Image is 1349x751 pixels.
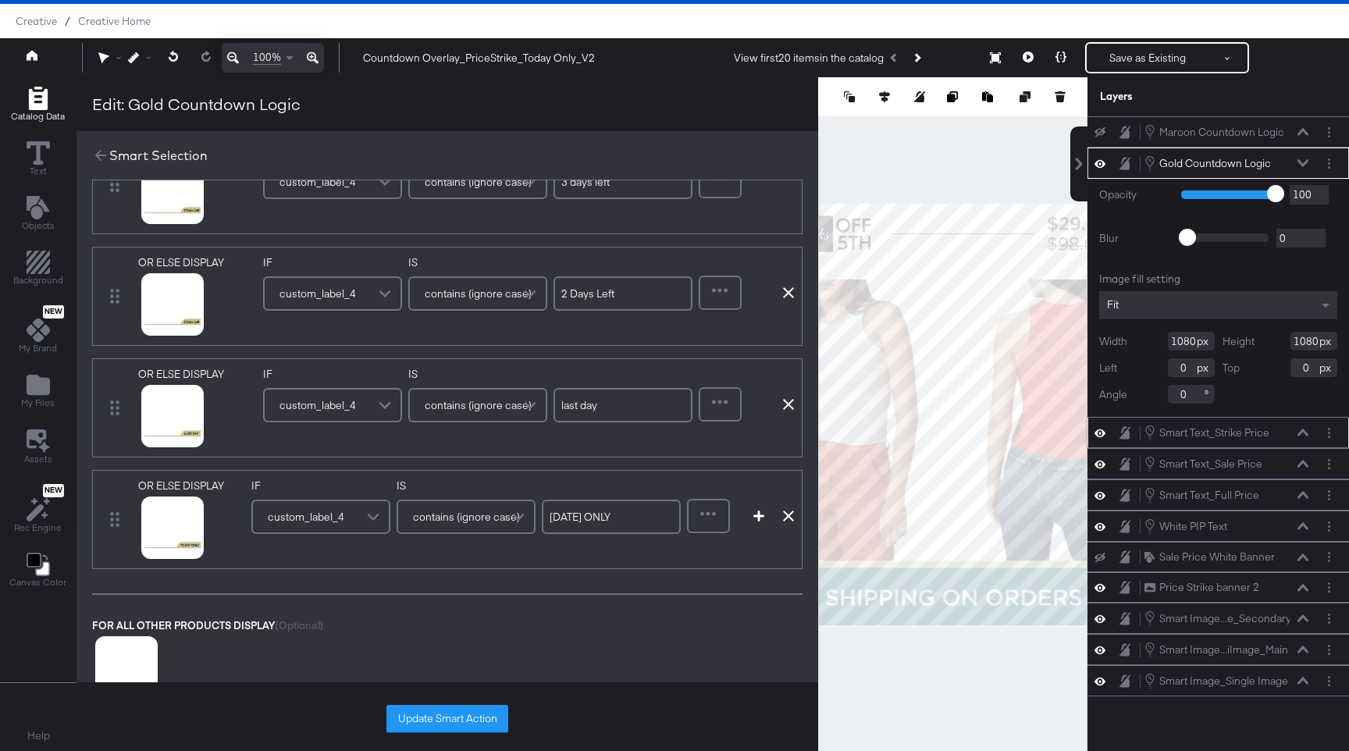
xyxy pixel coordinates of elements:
button: Layer Options [1321,456,1337,472]
label: Height [1223,334,1255,349]
a: Help [27,728,50,743]
button: NewMy Brand [9,302,66,360]
span: custom_label_4 [279,169,356,195]
button: Smart Image...iImage_Main [1144,641,1289,658]
button: Update Smart Action [386,705,508,733]
button: Layer Options [1321,155,1337,172]
button: Add Text [12,192,64,237]
div: Smart Text_Full Price [1159,488,1259,503]
a: Creative Home [78,15,151,27]
div: OR ELSE DISPLAY [138,479,228,562]
div: Smart Text_Strike Price [1159,425,1269,440]
input: Enter value [542,500,681,534]
div: Edit: Gold Countdown Logic [92,93,301,116]
div: Image fill setting [1099,272,1337,287]
button: Text [17,137,59,182]
button: Help [16,722,61,750]
span: (Optional) [275,618,324,632]
span: Assets [24,453,52,465]
button: Next Product [906,44,927,72]
span: 100% [253,50,281,65]
button: Smart Text_Sale Price [1144,455,1263,472]
div: DISPLAY [138,144,228,227]
div: Maroon Countdown Logic [1159,125,1284,140]
div: View first 20 items in the catalog [734,51,884,66]
div: OR ELSE DISPLAY [138,367,228,450]
button: Layer Options [1321,518,1337,535]
button: Layer Options [1321,642,1337,658]
div: White PIP Text [1159,519,1227,534]
span: Fit [1107,297,1119,311]
span: My Brand [19,342,57,354]
input: Enter value [553,388,692,422]
button: Layer Options [1321,487,1337,504]
label: Left [1099,361,1117,375]
label: Angle [1099,387,1127,402]
button: Add Rectangle [4,247,73,292]
button: Layer Options [1321,579,1337,596]
span: / [57,15,78,27]
label: IS [408,367,547,382]
span: Catalog Data [11,110,65,123]
button: Maroon Countdown Logic [1144,123,1285,141]
button: Smart Text_Full Price [1144,486,1260,504]
button: Layer Options [1321,425,1337,441]
span: Text [30,165,47,177]
label: IF [263,255,402,270]
label: IS [408,255,547,270]
span: Objects [22,219,55,232]
div: Gold Countdown Logic [1159,156,1271,171]
span: contains (ignore case) [413,504,520,530]
label: Top [1223,361,1240,375]
span: New [43,307,64,317]
div: Smart Selection [109,147,208,165]
button: White PIP Text [1144,518,1228,535]
input: Enter value [553,276,692,311]
div: Price Strike banner 2 [1159,580,1259,595]
label: IF [251,479,390,493]
span: custom_label_4 [279,280,356,307]
label: IF [263,367,402,382]
span: My Files [21,397,55,409]
span: Background [13,274,63,287]
label: Opacity [1099,187,1169,202]
label: IS [397,479,536,493]
span: custom_label_4 [279,392,356,418]
button: Save as Existing [1087,44,1208,72]
span: custom_label_4 [268,504,344,530]
button: Sale Price White Banner [1144,549,1276,565]
button: Layer Options [1321,610,1337,627]
div: Layers [1100,89,1259,104]
div: Smart Text_Sale Price [1159,457,1262,472]
button: Smart Image...e_Secondary [1144,610,1290,627]
svg: Paste image [982,91,993,102]
div: Smart Image_Single Image [1159,674,1288,689]
button: Layer Options [1321,549,1337,565]
span: contains (ignore case) [425,169,532,195]
svg: Copy image [947,91,958,102]
span: Creative [16,15,57,27]
button: Copy image [947,89,963,105]
button: Add Files [12,370,64,415]
div: OR ELSE DISPLAY [138,255,228,339]
button: Layer Options [1321,673,1337,689]
div: Smart Image...e_Secondary [1159,611,1290,626]
span: contains (ignore case) [425,392,532,418]
button: Smart Image_Single Image [1144,672,1289,689]
span: Canvas Color [9,576,66,589]
div: FOR ALL OTHER PRODUCTS DISPLAY [92,618,482,633]
span: contains (ignore case) [425,280,532,307]
input: Enter value [553,165,692,199]
div: Sale Price White Banner [1159,550,1275,564]
button: Gold Countdown Logic [1144,155,1272,172]
button: Add Rectangle [2,83,74,127]
button: NewRec Engine [5,480,71,539]
button: Layer Options [1321,124,1337,141]
label: Width [1099,334,1127,349]
div: Smart Image...iImage_Main [1159,642,1288,657]
button: Price Strike banner 2 [1144,579,1260,596]
button: Paste image [982,89,998,105]
label: Blur [1099,231,1169,246]
span: New [43,486,64,496]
